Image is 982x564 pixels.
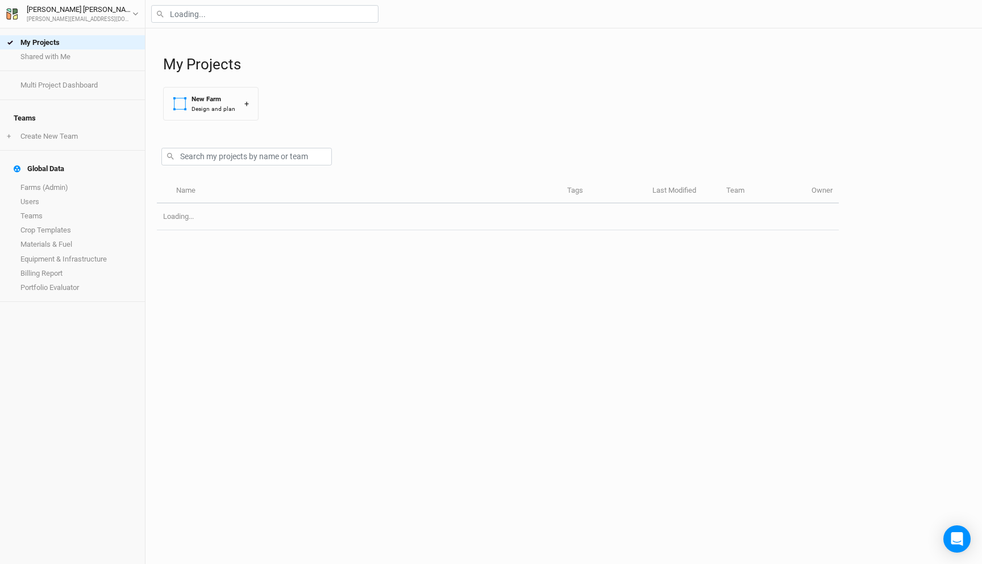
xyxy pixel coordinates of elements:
div: + [244,98,249,110]
th: Last Modified [646,179,720,204]
div: Open Intercom Messenger [943,525,971,553]
div: Global Data [14,164,64,173]
div: [PERSON_NAME] [PERSON_NAME] [27,4,132,15]
div: [PERSON_NAME][EMAIL_ADDRESS][DOMAIN_NAME] [27,15,132,24]
h4: Teams [7,107,138,130]
button: New FarmDesign and plan+ [163,87,259,121]
div: Design and plan [192,105,235,113]
div: New Farm [192,94,235,104]
th: Team [720,179,805,204]
input: Search my projects by name or team [161,148,332,165]
td: Loading... [157,204,839,230]
h1: My Projects [163,56,971,73]
th: Owner [805,179,839,204]
span: + [7,132,11,141]
button: [PERSON_NAME] [PERSON_NAME][PERSON_NAME][EMAIL_ADDRESS][DOMAIN_NAME] [6,3,139,24]
input: Loading... [151,5,378,23]
th: Tags [561,179,646,204]
th: Name [169,179,560,204]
